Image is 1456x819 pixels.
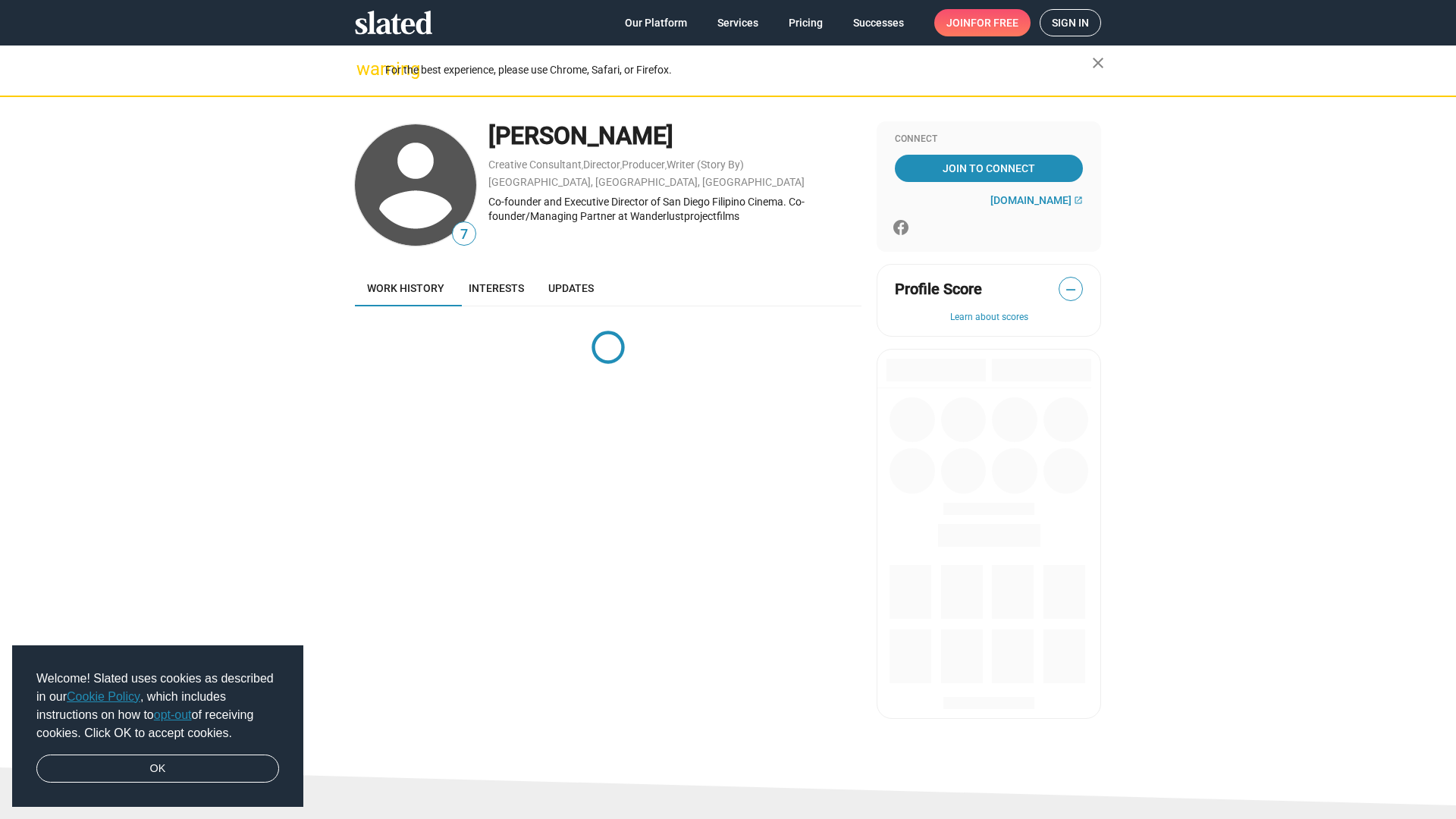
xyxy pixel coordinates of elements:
a: [GEOGRAPHIC_DATA], [GEOGRAPHIC_DATA], [GEOGRAPHIC_DATA] [488,176,805,188]
a: opt-out [154,708,192,721]
a: Successes [841,9,916,36]
span: [DOMAIN_NAME] [990,194,1072,206]
div: [PERSON_NAME] [488,120,861,152]
span: Join To Connect [898,155,1080,182]
div: For the best experience, please use Chrome, Safari, or Firefox. [385,60,1092,80]
button: Learn about scores [895,312,1083,324]
span: Join [946,9,1018,36]
mat-icon: close [1089,54,1107,72]
a: Updates [536,270,606,306]
a: Sign in [1040,9,1101,36]
a: Director [583,158,620,171]
a: Our Platform [613,9,699,36]
a: Joinfor free [934,9,1031,36]
a: Pricing [777,9,835,36]
a: Cookie Policy [67,690,140,703]
div: Connect [895,133,1083,146]
span: , [665,162,667,170]
span: Successes [853,9,904,36]
span: , [620,162,622,170]
a: Work history [355,270,457,306]
a: [DOMAIN_NAME] [990,194,1083,206]
mat-icon: warning [356,60,375,78]
a: Services [705,9,770,36]
span: , [582,162,583,170]
span: Sign in [1052,10,1089,36]
mat-icon: open_in_new [1074,196,1083,205]
span: for free [971,9,1018,36]
span: Profile Score [895,279,982,300]
a: dismiss cookie message [36,755,279,783]
a: Creative Consultant [488,158,582,171]
span: Our Platform [625,9,687,36]
span: — [1059,280,1082,300]
span: Services [717,9,758,36]
span: Pricing [789,9,823,36]
span: Work history [367,282,444,294]
span: Welcome! Slated uses cookies as described in our , which includes instructions on how to of recei... [36,670,279,742]
a: Interests [457,270,536,306]
span: Updates [548,282,594,294]
div: Co-founder and Executive Director of San Diego Filipino Cinema. Co-founder/Managing Partner at Wa... [488,195,861,223]
div: cookieconsent [12,645,303,808]
a: Join To Connect [895,155,1083,182]
span: 7 [453,224,475,245]
a: Producer [622,158,665,171]
a: Writer (Story By) [667,158,744,171]
span: Interests [469,282,524,294]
